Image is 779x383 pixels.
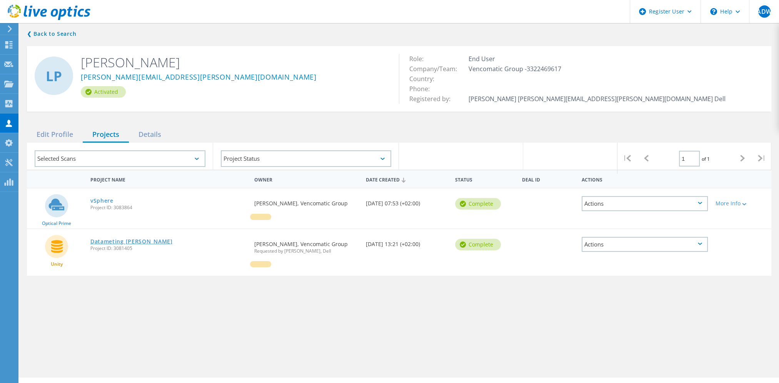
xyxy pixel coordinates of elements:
[362,172,451,187] div: Date Created
[42,221,71,226] span: Optical Prime
[362,229,451,255] div: [DATE] 13:21 (+02:00)
[578,172,712,186] div: Actions
[90,246,247,251] span: Project ID: 3081405
[250,172,362,186] div: Owner
[582,196,708,211] div: Actions
[451,172,518,186] div: Status
[254,249,358,253] span: Requested by [PERSON_NAME], Dell
[757,8,771,15] span: ADW
[250,188,362,214] div: [PERSON_NAME], Vencomatic Group
[221,150,392,167] div: Project Status
[409,75,442,83] span: Country:
[617,143,637,174] div: |
[518,172,578,186] div: Deal Id
[27,29,76,38] a: Back to search
[468,65,569,73] span: Vencomatic Group -3322469617
[716,201,767,206] div: More Info
[81,54,387,71] h2: [PERSON_NAME]
[409,85,437,93] span: Phone:
[90,198,113,203] a: vSphere
[752,143,771,174] div: |
[46,69,62,83] span: LP
[90,205,247,210] span: Project ID: 3083864
[582,237,708,252] div: Actions
[90,239,173,244] a: Datameting [PERSON_NAME]
[51,262,63,266] span: Unity
[83,127,129,143] div: Projects
[27,127,83,143] div: Edit Profile
[362,188,451,214] div: [DATE] 07:53 (+02:00)
[409,65,464,73] span: Company/Team:
[81,86,126,98] div: Activated
[466,54,727,64] td: End User
[455,198,501,210] div: Complete
[466,94,727,104] td: [PERSON_NAME] [PERSON_NAME][EMAIL_ADDRESS][PERSON_NAME][DOMAIN_NAME] Dell
[455,239,501,250] div: Complete
[87,172,250,186] div: Project Name
[129,127,171,143] div: Details
[702,156,710,162] span: of 1
[81,73,317,82] a: [PERSON_NAME][EMAIL_ADDRESS][PERSON_NAME][DOMAIN_NAME]
[710,8,717,15] svg: \n
[35,150,205,167] div: Selected Scans
[409,95,458,103] span: Registered by:
[409,55,431,63] span: Role:
[250,229,362,261] div: [PERSON_NAME], Vencomatic Group
[8,16,90,22] a: Live Optics Dashboard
